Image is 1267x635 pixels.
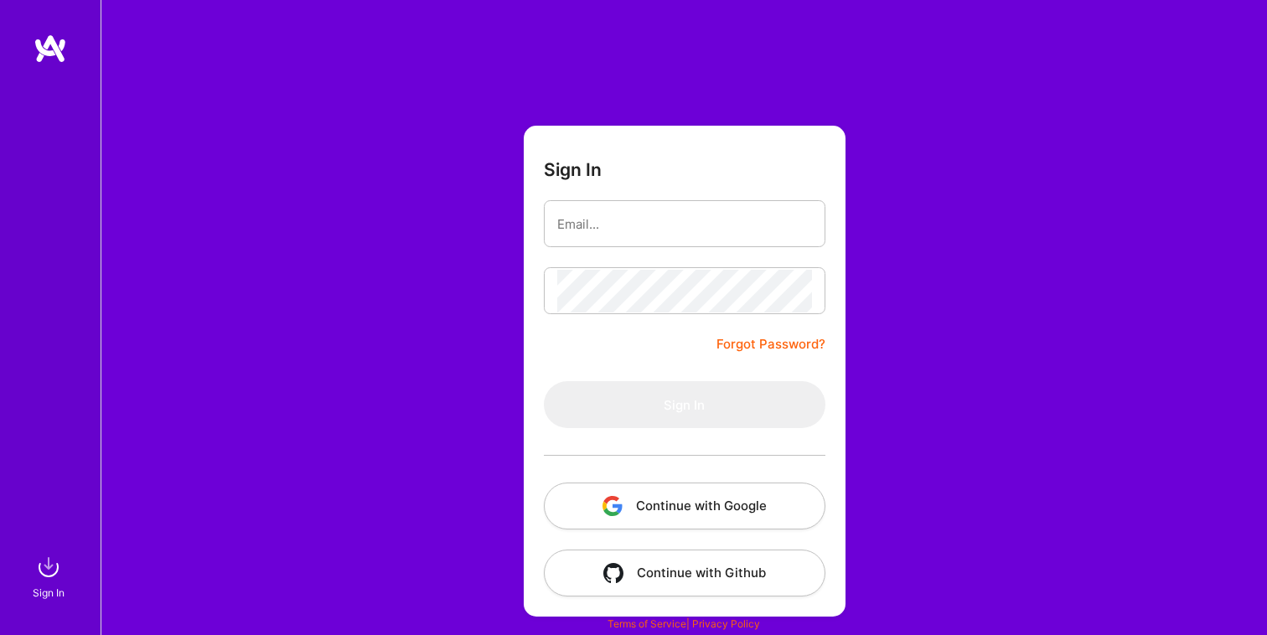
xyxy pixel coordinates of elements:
button: Sign In [544,381,825,428]
button: Continue with Github [544,550,825,596]
input: Email... [557,203,812,245]
a: Privacy Policy [692,617,760,630]
a: Terms of Service [608,617,686,630]
a: sign inSign In [35,550,65,601]
img: icon [603,563,623,583]
button: Continue with Google [544,483,825,529]
h3: Sign In [544,159,602,180]
img: logo [34,34,67,64]
div: Sign In [33,584,65,601]
img: sign in [32,550,65,584]
a: Forgot Password? [716,334,825,354]
img: icon [602,496,623,516]
span: | [608,617,760,630]
div: © 2025 ATeams Inc., All rights reserved. [101,585,1267,627]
